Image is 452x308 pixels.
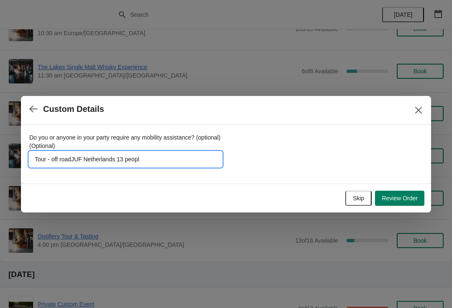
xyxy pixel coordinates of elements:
[29,133,222,150] label: Do you or anyone in your party require any mobility assistance? (optional) (Optional)
[345,191,372,206] button: Skip
[43,104,104,114] h2: Custom Details
[411,103,426,118] button: Close
[375,191,424,206] button: Review Order
[382,195,418,202] span: Review Order
[353,195,364,202] span: Skip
